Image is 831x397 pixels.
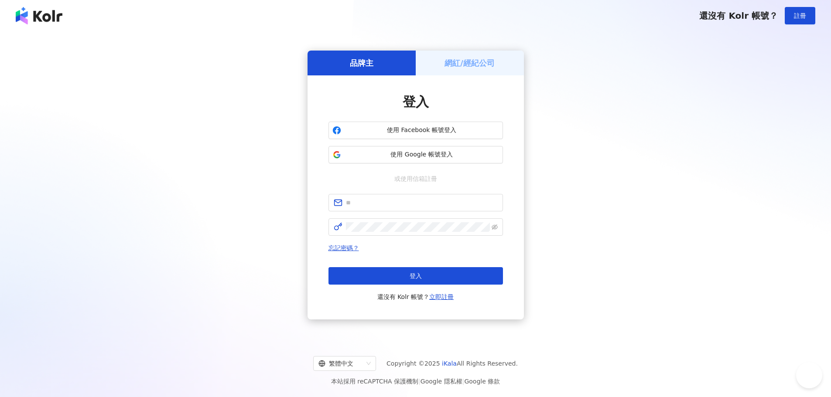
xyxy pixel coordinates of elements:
[442,360,457,367] a: iKala
[328,122,503,139] button: 使用 Facebook 帳號登入
[345,150,499,159] span: 使用 Google 帳號登入
[388,174,443,183] span: 或使用信箱註冊
[418,378,421,385] span: |
[429,293,454,300] a: 立即註冊
[318,356,363,370] div: 繁體中文
[785,7,815,24] button: 註冊
[410,272,422,279] span: 登入
[492,224,498,230] span: eye-invisible
[350,58,373,68] h5: 品牌主
[462,378,465,385] span: |
[445,58,495,68] h5: 網紅/經紀公司
[328,267,503,285] button: 登入
[16,7,62,24] img: logo
[328,146,503,163] button: 使用 Google 帳號登入
[699,10,778,21] span: 還沒有 Kolr 帳號？
[386,358,518,369] span: Copyright © 2025 All Rights Reserved.
[796,362,822,388] iframe: Help Scout Beacon - Open
[464,378,500,385] a: Google 條款
[403,94,429,109] span: 登入
[331,376,500,387] span: 本站採用 reCAPTCHA 保護機制
[377,292,454,302] span: 還沒有 Kolr 帳號？
[421,378,462,385] a: Google 隱私權
[345,126,499,135] span: 使用 Facebook 帳號登入
[328,244,359,251] a: 忘記密碼？
[794,12,806,19] span: 註冊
